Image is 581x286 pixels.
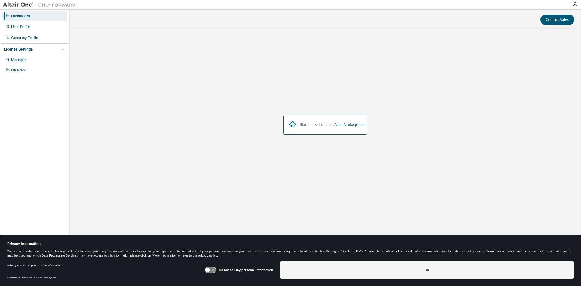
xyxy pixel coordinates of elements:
[4,47,33,52] div: License Settings
[3,2,79,8] img: Altair One
[11,25,30,29] div: User Profile
[11,58,26,62] div: Managed
[11,35,38,40] div: Company Profile
[300,122,364,127] div: Start a free trial in the
[334,123,363,127] a: Altair Marketplace
[540,15,574,25] button: Contact Sales
[11,68,26,73] div: On Prem
[11,14,30,18] div: Dashboard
